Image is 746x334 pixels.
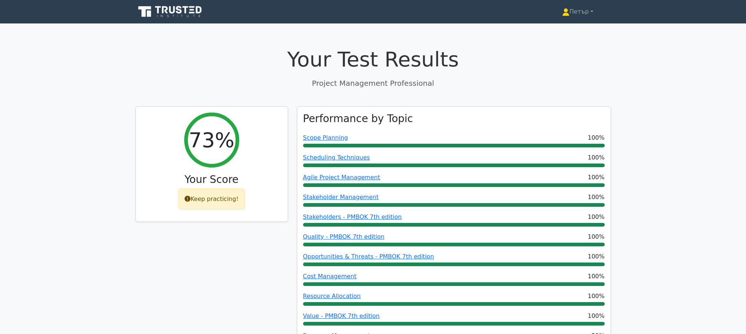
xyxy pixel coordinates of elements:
[588,153,605,162] span: 100%
[303,312,380,319] a: Value - PMBOK 7th edition
[303,134,348,141] a: Scope Planning
[303,293,361,300] a: Resource Allocation
[588,272,605,281] span: 100%
[588,193,605,202] span: 100%
[588,312,605,320] span: 100%
[135,78,611,89] p: Project Management Professional
[588,232,605,241] span: 100%
[588,252,605,261] span: 100%
[303,113,413,125] h3: Performance by Topic
[189,128,234,152] h2: 73%
[303,273,357,280] a: Cost Management
[135,47,611,71] h1: Your Test Results
[588,213,605,221] span: 100%
[303,233,385,240] a: Quality - PMBOK 7th edition
[588,292,605,301] span: 100%
[588,133,605,142] span: 100%
[303,253,434,260] a: Opportunities & Threats - PMBOK 7th edition
[545,4,611,19] a: Петър
[142,173,282,186] h3: Your Score
[303,154,370,161] a: Scheduling Techniques
[303,174,380,181] a: Agile Project Management
[303,213,402,220] a: Stakeholders - PMBOK 7th edition
[303,194,379,201] a: Stakeholder Management
[178,188,245,210] div: Keep practicing!
[588,173,605,182] span: 100%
